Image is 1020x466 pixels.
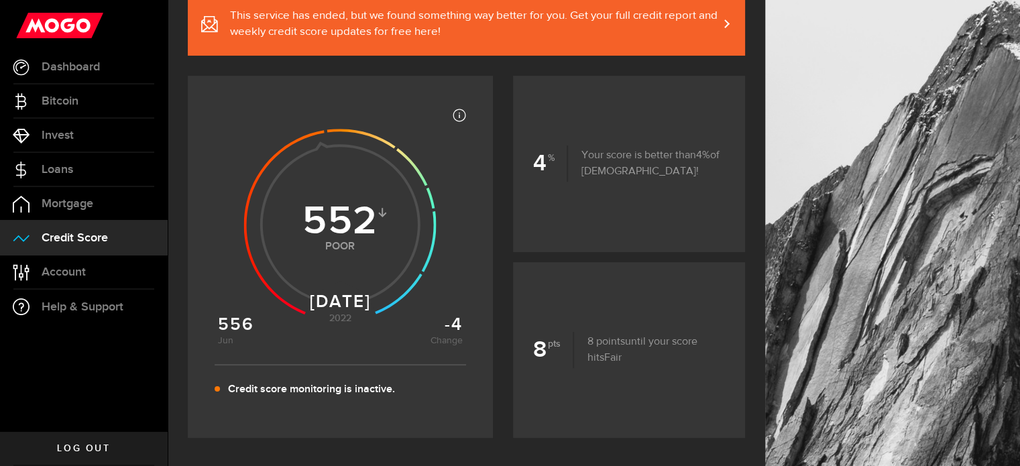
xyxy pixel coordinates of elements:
p: Credit score monitoring is inactive. [228,382,395,398]
span: Help & Support [42,301,123,313]
span: Log out [57,444,110,453]
span: Mortgage [42,198,93,210]
span: This service has ended, but we found something way better for you. Get your full credit report an... [230,8,718,40]
b: 4 [533,145,568,182]
span: Account [42,266,86,278]
b: 8 [533,332,574,368]
span: Dashboard [42,61,100,73]
button: Open LiveChat chat widget [11,5,51,46]
span: Fair [604,353,622,363]
span: 4 [696,150,710,161]
span: Loans [42,164,73,176]
span: Invest [42,129,74,141]
span: Credit Score [42,232,108,244]
span: Bitcoin [42,95,78,107]
p: until your score hits [574,334,725,366]
span: 8 points [587,337,625,347]
p: Your score is better than of [DEMOGRAPHIC_DATA]! [568,148,725,180]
